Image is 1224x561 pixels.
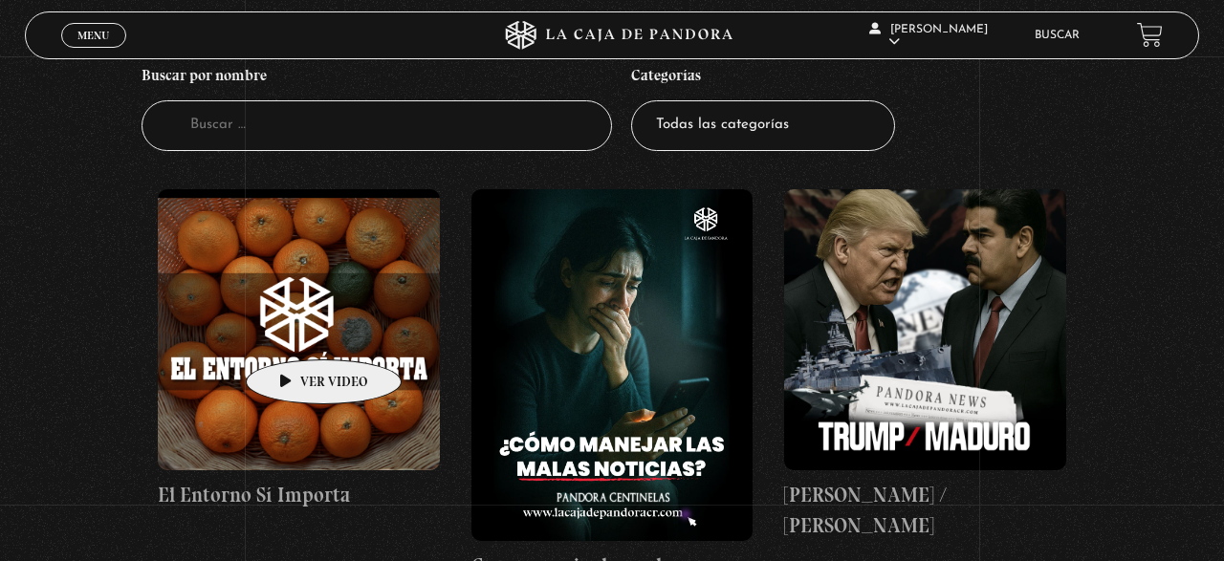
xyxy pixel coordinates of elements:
[77,30,109,41] span: Menu
[784,480,1066,540] h4: [PERSON_NAME] / [PERSON_NAME]
[72,46,117,59] span: Cerrar
[158,189,440,510] a: El Entorno Sí Importa
[158,480,440,510] h4: El Entorno Sí Importa
[631,56,895,100] h4: Categorías
[869,24,988,48] span: [PERSON_NAME]
[784,189,1066,541] a: [PERSON_NAME] / [PERSON_NAME]
[1035,30,1080,41] a: Buscar
[142,56,612,100] h4: Buscar por nombre
[1137,22,1163,48] a: View your shopping cart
